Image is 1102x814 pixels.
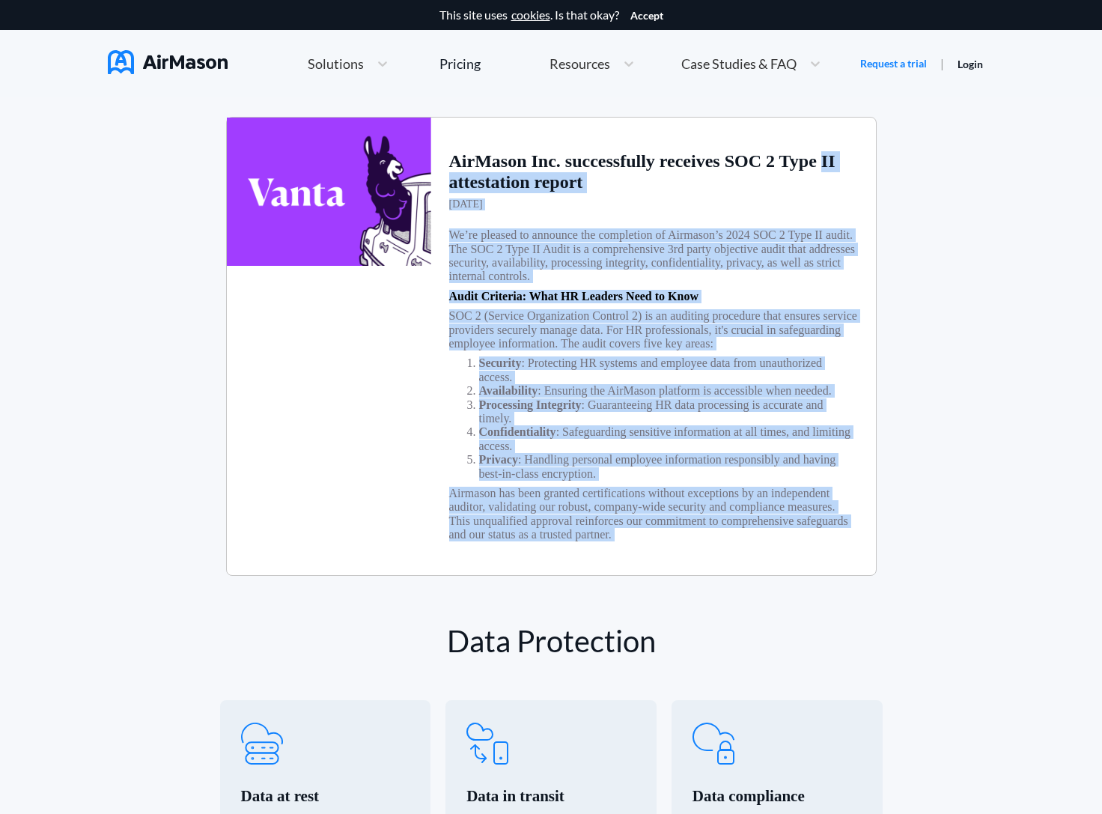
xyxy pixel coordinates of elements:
h1: AirMason Inc. successfully receives SOC 2 Type II attestation report [449,151,858,192]
a: Pricing [439,50,481,77]
span: Processing Integrity [479,398,582,411]
span: Privacy [479,453,518,466]
span: Confidentiality [479,425,556,438]
button: Accept cookies [630,10,663,22]
div: Data in transit [466,783,636,810]
a: Login [958,58,983,70]
a: Request a trial [860,56,927,71]
span: Solutions [308,57,364,70]
h3: SOC 2 (Service Organization Control 2) is an auditing procedure that ensures service providers se... [449,309,858,350]
h3: [DATE] [449,198,483,210]
img: Data in transit [466,723,508,765]
img: Vanta Logo [227,118,431,266]
span: Availability [479,384,538,397]
span: Resources [550,57,610,70]
div: Pricing [439,57,481,70]
div: Data at rest [241,783,410,810]
h2: Data Protection [220,624,883,700]
p: Audit Criteria: What HR Leaders Need to Know [449,290,698,303]
h3: Airmason has been granted certifications without exceptions by an independent auditor, validating... [449,487,858,542]
li: : Handling personal employee information responsibly and having best-in-class encryption. [479,453,858,481]
img: Data compliance [692,723,734,765]
a: cookies [511,8,550,22]
li: : Protecting HR systems and employee data from unauthorized access. [479,356,858,384]
span: Security [479,356,522,369]
span: Case Studies & FAQ [681,57,797,70]
div: Data compliance [692,783,862,810]
li: : Safeguarding sensitive information at all times, and limiting access. [479,425,858,453]
img: AirMason Logo [108,50,228,74]
li: : Ensuring the AirMason platform is accessible when needed. [479,384,858,398]
li: : Guaranteeing HR data processing is accurate and timely. [479,398,858,426]
img: Data at rest [241,723,283,765]
h3: We’re pleased to announce the completion of Airmason’s 2024 SOC 2 Type II audit. The SOC 2 Type I... [449,228,858,284]
span: | [940,56,944,70]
